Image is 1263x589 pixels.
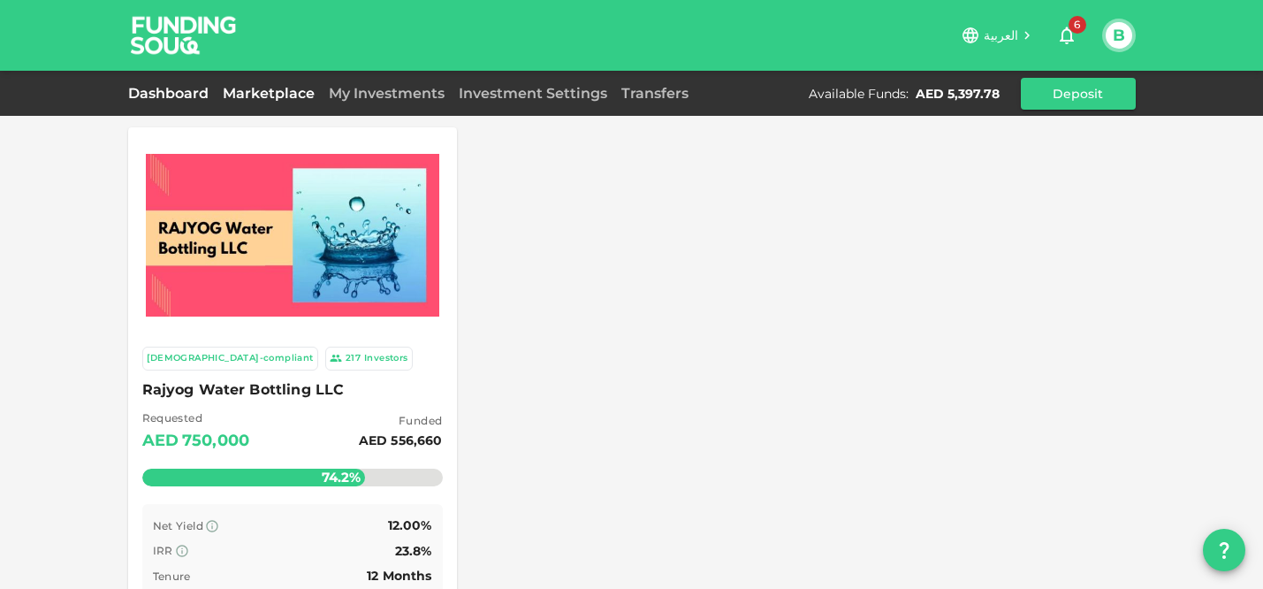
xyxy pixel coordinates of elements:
span: IRR [153,544,173,557]
div: [DEMOGRAPHIC_DATA]-compliant [147,351,314,366]
img: Marketplace Logo [146,154,439,317]
span: 12.00% [388,517,432,533]
button: B [1106,22,1132,49]
a: Dashboard [128,85,216,102]
span: العربية [984,27,1019,43]
div: AED 5,397.78 [916,85,1000,103]
a: Transfers [614,85,696,102]
a: Marketplace [216,85,322,102]
span: Net Yield [153,519,204,532]
button: 6 [1049,18,1084,53]
span: Funded [359,412,443,430]
span: 23.8% [395,543,432,559]
a: My Investments [322,85,452,102]
span: 12 Months [367,568,431,584]
button: question [1203,529,1245,571]
button: Deposit [1021,78,1136,110]
span: Tenure [153,570,191,583]
div: Investors [364,351,408,366]
div: Available Funds : [809,85,909,103]
span: 6 [1069,16,1086,34]
a: Investment Settings [452,85,614,102]
span: Requested [142,409,250,427]
span: Rajyog Water Bottling LLC [142,378,443,402]
div: 217 [346,351,361,366]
